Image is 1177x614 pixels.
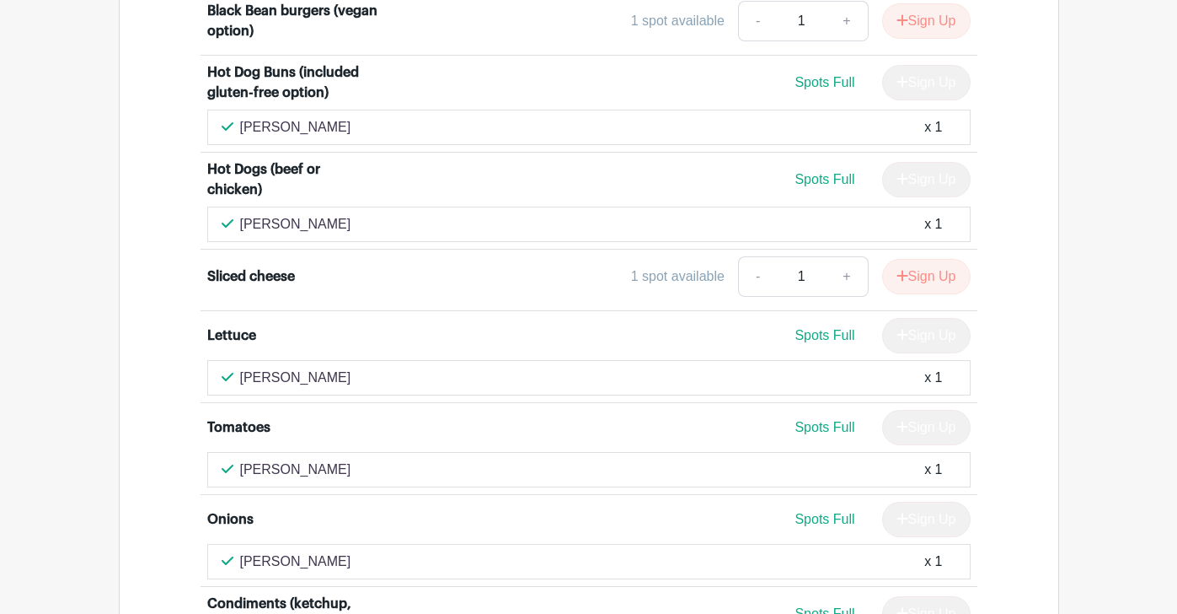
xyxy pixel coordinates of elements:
button: Sign Up [882,259,971,294]
div: Hot Dogs (beef or chicken) [207,159,378,200]
button: Sign Up [882,3,971,39]
a: - [738,1,777,41]
div: x 1 [924,214,942,234]
div: x 1 [924,460,942,480]
div: Onions [207,509,254,530]
p: [PERSON_NAME] [240,117,351,137]
div: Hot Dog Buns (included gluten-free option) [207,62,378,103]
p: [PERSON_NAME] [240,214,351,234]
div: x 1 [924,368,942,388]
p: [PERSON_NAME] [240,460,351,480]
div: Sliced cheese [207,267,295,287]
div: Black Bean burgers (vegan option) [207,1,378,41]
span: Spots Full [794,512,854,526]
a: - [738,256,777,297]
div: Tomatoes [207,417,270,438]
span: Spots Full [794,328,854,342]
p: [PERSON_NAME] [240,552,351,572]
div: 1 spot available [631,267,725,287]
div: x 1 [924,552,942,572]
div: x 1 [924,117,942,137]
a: + [826,1,868,41]
span: Spots Full [794,75,854,89]
span: Spots Full [794,420,854,434]
p: [PERSON_NAME] [240,368,351,388]
div: Lettuce [207,326,256,346]
a: + [826,256,868,297]
span: Spots Full [794,172,854,186]
div: 1 spot available [631,11,725,31]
